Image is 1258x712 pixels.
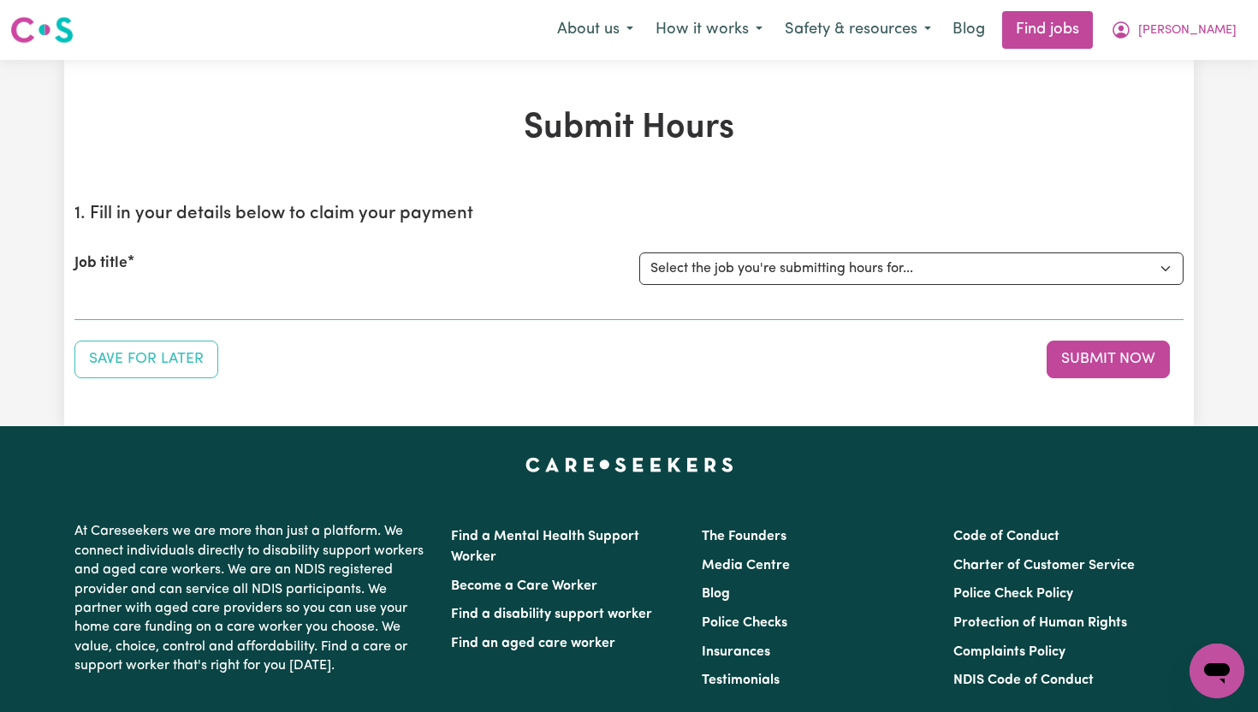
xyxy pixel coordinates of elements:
[702,559,790,573] a: Media Centre
[644,12,774,48] button: How it works
[546,12,644,48] button: About us
[1190,644,1244,698] iframe: Button to launch messaging window
[525,457,733,471] a: Careseekers home page
[451,637,615,650] a: Find an aged care worker
[953,559,1135,573] a: Charter of Customer Service
[702,616,787,630] a: Police Checks
[953,587,1073,601] a: Police Check Policy
[702,645,770,659] a: Insurances
[74,108,1184,149] h1: Submit Hours
[702,673,780,687] a: Testimonials
[1100,12,1248,48] button: My Account
[74,515,430,682] p: At Careseekers we are more than just a platform. We connect individuals directly to disability su...
[451,579,597,593] a: Become a Care Worker
[702,587,730,601] a: Blog
[942,11,995,49] a: Blog
[774,12,942,48] button: Safety & resources
[74,252,128,275] label: Job title
[953,645,1065,659] a: Complaints Policy
[74,204,1184,225] h2: 1. Fill in your details below to claim your payment
[451,530,639,564] a: Find a Mental Health Support Worker
[702,530,786,543] a: The Founders
[1138,21,1237,40] span: [PERSON_NAME]
[1047,341,1170,378] button: Submit your job report
[451,608,652,621] a: Find a disability support worker
[10,15,74,45] img: Careseekers logo
[74,341,218,378] button: Save your job report
[10,10,74,50] a: Careseekers logo
[953,530,1059,543] a: Code of Conduct
[1002,11,1093,49] a: Find jobs
[953,673,1094,687] a: NDIS Code of Conduct
[953,616,1127,630] a: Protection of Human Rights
